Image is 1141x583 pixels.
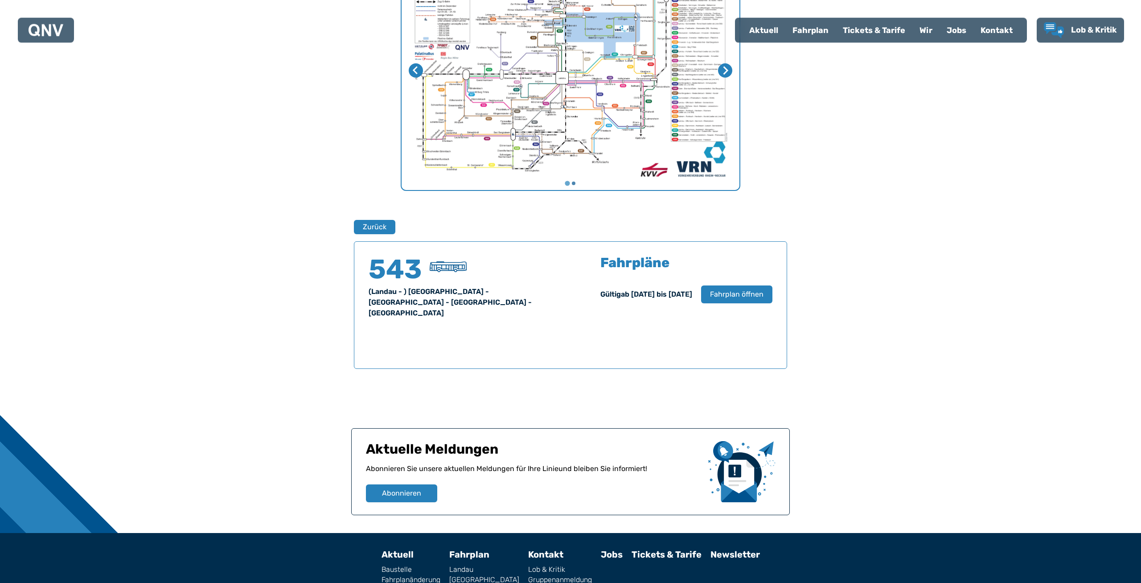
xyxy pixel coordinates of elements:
[430,261,467,272] img: Überlandbus
[366,463,701,484] p: Abonnieren Sie unsere aktuellen Meldungen für Ihre Linie und bleiben Sie informiert!
[973,19,1020,42] a: Kontakt
[710,549,760,560] a: Newsletter
[1071,25,1117,35] span: Lob & Kritik
[369,256,422,283] h4: 543
[382,549,414,560] a: Aktuell
[742,19,785,42] a: Aktuell
[718,63,732,78] button: Nächste Seite
[632,549,702,560] a: Tickets & Tarife
[382,566,440,573] a: Baustelle
[366,441,701,463] h1: Aktuelle Meldungen
[29,24,63,37] img: QNV Logo
[708,441,775,502] img: newsletter
[565,181,570,186] button: Gehe zu Seite 1
[369,286,560,318] div: (Landau - ) [GEOGRAPHIC_DATA] - [GEOGRAPHIC_DATA] - [GEOGRAPHIC_DATA] - [GEOGRAPHIC_DATA]
[600,256,669,269] h5: Fahrpläne
[354,220,390,234] a: Zurück
[940,19,973,42] a: Jobs
[29,21,63,39] a: QNV Logo
[528,549,563,560] a: Kontakt
[601,549,623,560] a: Jobs
[354,220,395,234] button: Zurück
[836,19,912,42] a: Tickets & Tarife
[600,289,692,300] div: Gültig ab [DATE] bis [DATE]
[402,180,739,186] ul: Wählen Sie eine Seite zum Anzeigen
[1044,22,1117,38] a: Lob & Kritik
[701,285,772,303] button: Fahrplan öffnen
[382,488,421,499] span: Abonnieren
[449,549,489,560] a: Fahrplan
[572,182,575,185] button: Gehe zu Seite 2
[528,566,592,573] a: Lob & Kritik
[912,19,940,42] a: Wir
[785,19,836,42] a: Fahrplan
[409,63,423,78] button: Letzte Seite
[710,289,763,300] span: Fahrplan öffnen
[449,566,519,573] a: Landau
[366,484,437,502] button: Abonnieren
